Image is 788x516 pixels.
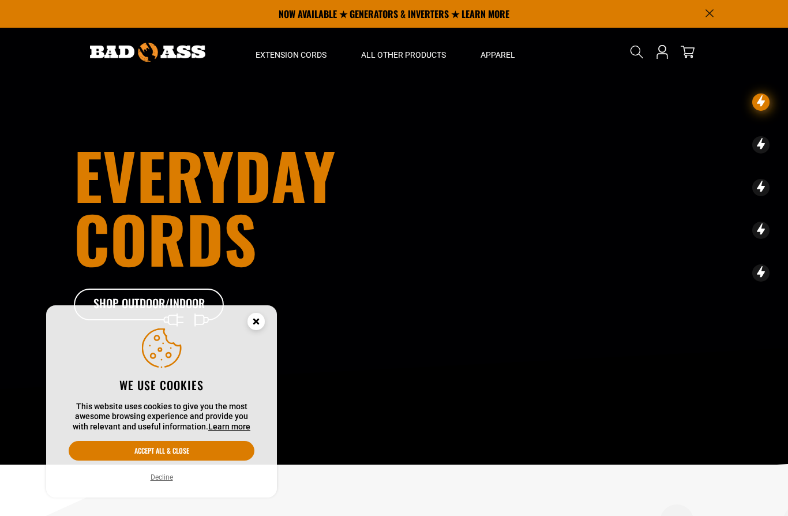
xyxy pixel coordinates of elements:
span: Extension Cords [256,50,327,60]
summary: Apparel [463,28,532,76]
span: Apparel [481,50,515,60]
aside: Cookie Consent [46,305,277,498]
img: Bad Ass Extension Cords [90,43,205,62]
summary: All Other Products [344,28,463,76]
span: All Other Products [361,50,446,60]
button: Decline [147,472,177,483]
a: Learn more [208,422,250,431]
h1: Everyday cords [74,143,458,270]
p: This website uses cookies to give you the most awesome browsing experience and provide you with r... [69,402,254,432]
a: Shop Outdoor/Indoor [74,289,224,321]
button: Accept all & close [69,441,254,461]
summary: Extension Cords [238,28,344,76]
h2: We use cookies [69,377,254,392]
summary: Search [628,43,646,61]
